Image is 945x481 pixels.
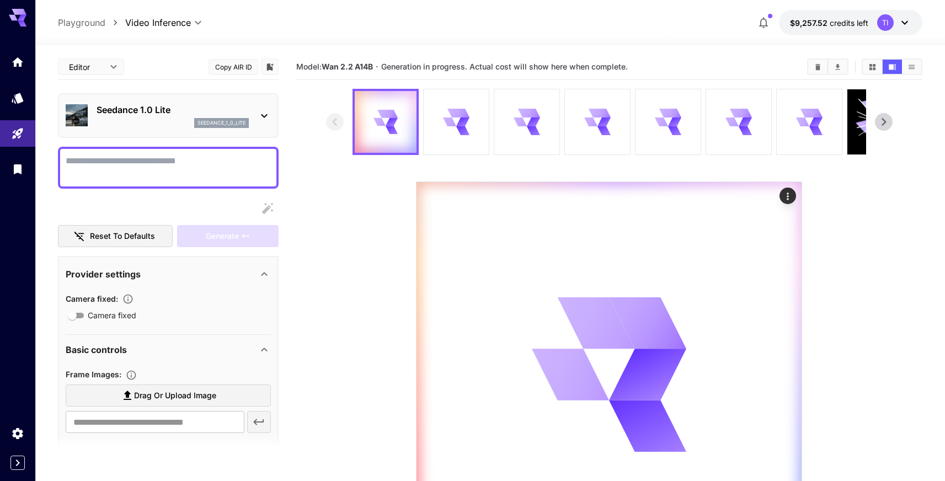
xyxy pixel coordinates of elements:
div: Library [11,162,24,176]
button: Show media in grid view [863,60,882,74]
p: seedance_1_0_lite [197,119,245,127]
button: Show media in list view [902,60,921,74]
b: Wan 2.2 A14B [322,62,373,71]
span: $9,257.52 [790,18,830,28]
button: Reset to defaults [58,225,173,248]
span: Camera fixed : [66,294,118,303]
div: Basic controls [66,336,271,363]
div: Show media in grid viewShow media in video viewShow media in list view [862,58,922,75]
button: $9,257.52081TI [779,10,922,35]
div: Clear AllDownload All [807,58,848,75]
button: Expand sidebar [10,456,25,470]
div: Playground [11,127,24,141]
button: Upload frame images. [121,370,141,381]
div: Models [11,91,24,105]
div: Settings [11,426,24,440]
span: Video Inference [125,16,191,29]
nav: breadcrumb [58,16,125,29]
span: Drag or upload image [134,389,216,403]
span: Model: [296,62,373,71]
div: TI [877,14,894,31]
button: Download All [828,60,847,74]
div: Actions [780,188,796,204]
div: $9,257.52081 [790,17,868,29]
span: Generation in progress. Actual cost will show here when complete. [381,62,628,71]
button: Show media in video view [883,60,902,74]
span: Camera fixed [88,309,136,321]
div: Provider settings [66,261,271,287]
p: Basic controls [66,343,127,356]
a: Playground [58,16,105,29]
button: Copy AIR ID [209,59,258,75]
p: Provider settings [66,268,141,281]
label: Drag or upload image [66,384,271,407]
button: Add to library [265,60,275,73]
p: Seedance 1.0 Lite [97,103,249,116]
div: Home [11,55,24,69]
span: Editor [69,61,103,73]
span: credits left [830,18,868,28]
span: Frame Images : [66,370,121,379]
button: Clear All [808,60,827,74]
p: · [376,60,378,73]
div: Seedance 1.0 Liteseedance_1_0_lite [66,99,271,132]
